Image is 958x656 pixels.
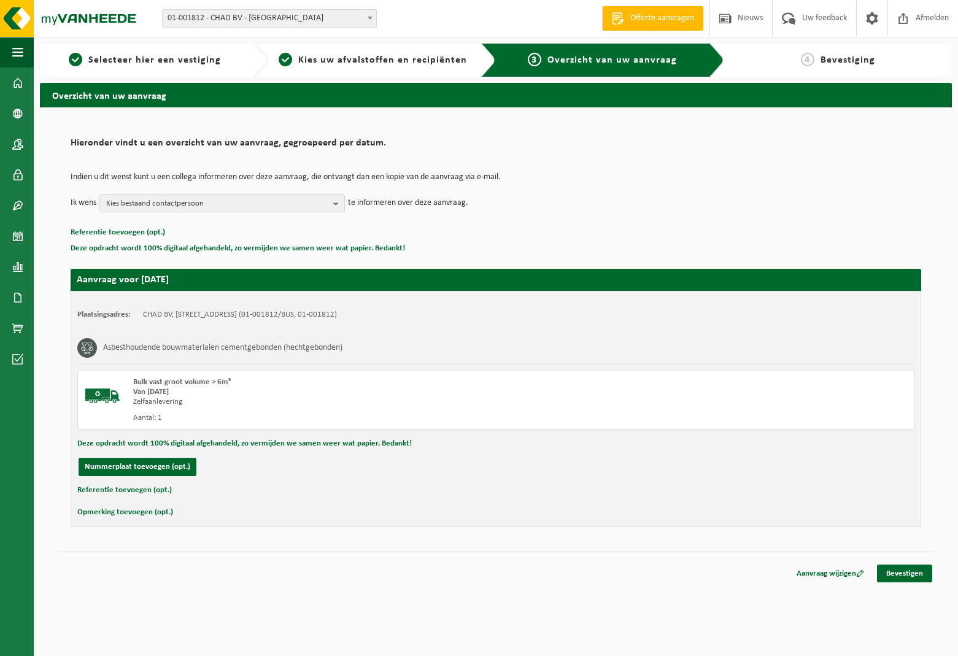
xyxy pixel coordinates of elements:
[143,310,337,320] td: CHAD BV, [STREET_ADDRESS] (01-001812/BUS, 01-001812)
[71,194,96,212] p: Ik wens
[162,9,377,28] span: 01-001812 - CHAD BV - RUMBEKE
[46,53,244,68] a: 1Selecteer hier een vestiging
[348,194,468,212] p: te informeren over deze aanvraag.
[77,436,412,452] button: Deze opdracht wordt 100% digitaal afgehandeld, zo vermijden we samen weer wat papier. Bedankt!
[103,338,342,358] h3: Asbesthoudende bouwmaterialen cementgebonden (hechtgebonden)
[71,138,921,155] h2: Hieronder vindt u een overzicht van uw aanvraag, gegroepeerd per datum.
[40,83,952,107] h2: Overzicht van uw aanvraag
[77,311,131,318] strong: Plaatsingsadres:
[71,241,405,257] button: Deze opdracht wordt 100% digitaal afgehandeld, zo vermijden we samen weer wat papier. Bedankt!
[602,6,703,31] a: Offerte aanvragen
[163,10,376,27] span: 01-001812 - CHAD BV - RUMBEKE
[71,173,921,182] p: Indien u dit wenst kunt u een collega informeren over deze aanvraag, die ontvangt dan een kopie v...
[801,53,814,66] span: 4
[77,482,172,498] button: Referentie toevoegen (opt.)
[99,194,345,212] button: Kies bestaand contactpersoon
[71,225,165,241] button: Referentie toevoegen (opt.)
[84,377,121,414] img: BL-SO-LV.png
[547,55,677,65] span: Overzicht van uw aanvraag
[77,504,173,520] button: Opmerking toevoegen (opt.)
[787,565,873,582] a: Aanvraag wijzigen
[298,55,467,65] span: Kies uw afvalstoffen en recipiënten
[274,53,472,68] a: 2Kies uw afvalstoffen en recipiënten
[821,55,875,65] span: Bevestiging
[133,378,231,386] span: Bulk vast groot volume > 6m³
[77,275,169,285] strong: Aanvraag voor [DATE]
[133,413,545,423] div: Aantal: 1
[133,397,545,407] div: Zelfaanlevering
[79,458,196,476] button: Nummerplaat toevoegen (opt.)
[106,195,328,213] span: Kies bestaand contactpersoon
[877,565,932,582] a: Bevestigen
[279,53,292,66] span: 2
[133,388,169,396] strong: Van [DATE]
[69,53,82,66] span: 1
[88,55,221,65] span: Selecteer hier een vestiging
[528,53,541,66] span: 3
[627,12,697,25] span: Offerte aanvragen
